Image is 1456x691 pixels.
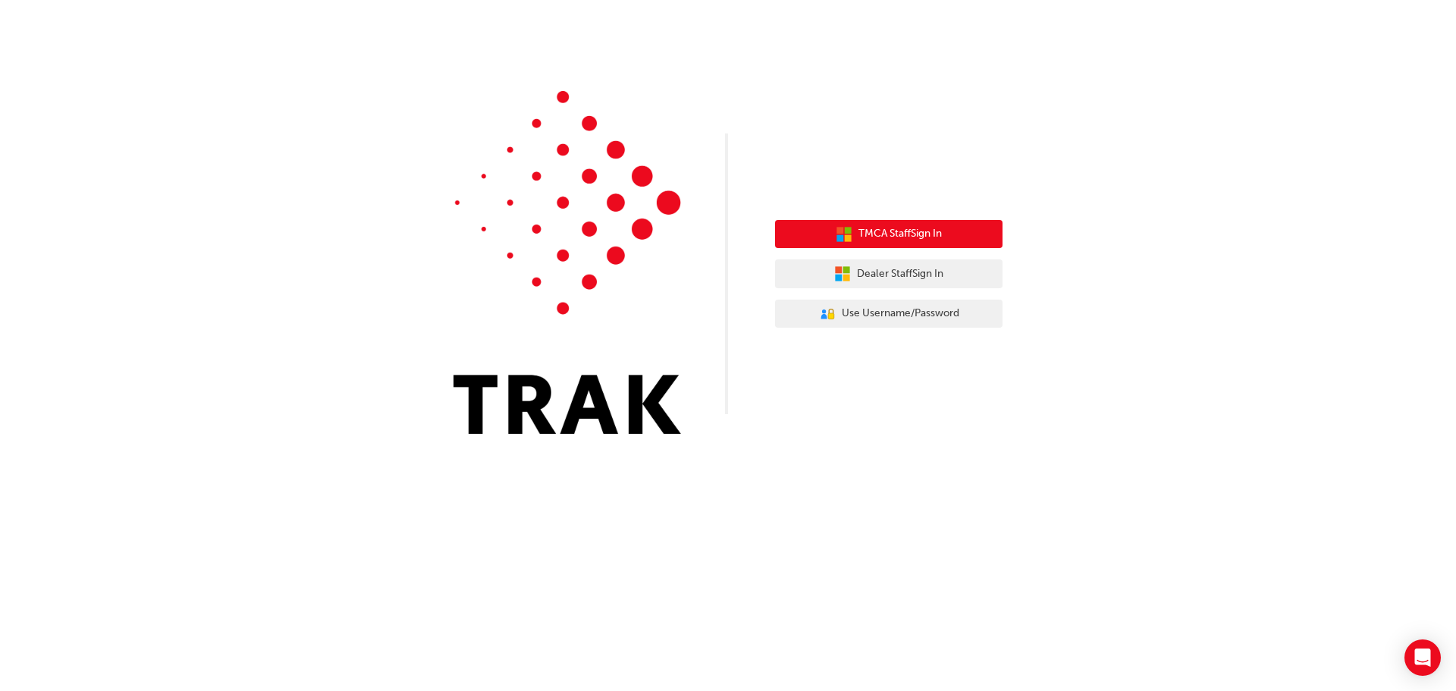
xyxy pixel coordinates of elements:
[858,225,942,243] span: TMCA Staff Sign In
[775,259,1003,288] button: Dealer StaffSign In
[775,300,1003,328] button: Use Username/Password
[1404,639,1441,676] div: Open Intercom Messenger
[775,220,1003,249] button: TMCA StaffSign In
[453,91,681,434] img: Trak
[842,305,959,322] span: Use Username/Password
[857,265,943,283] span: Dealer Staff Sign In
